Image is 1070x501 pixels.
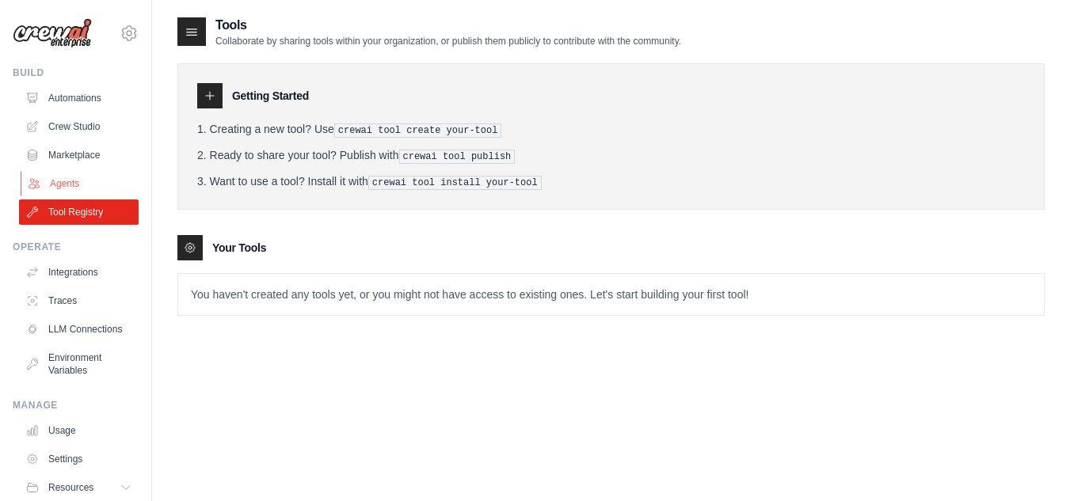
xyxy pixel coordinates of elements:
li: Want to use a tool? Install it with [197,173,1025,190]
img: Logo [13,18,92,48]
pre: crewai tool install your-tool [368,176,542,190]
span: Resources [48,481,93,494]
h2: Tools [215,16,681,35]
p: You haven't created any tools yet, or you might not have access to existing ones. Let's start bui... [178,274,1044,315]
div: Build [13,66,139,79]
div: Manage [13,399,139,412]
div: Operate [13,241,139,253]
a: Tool Registry [19,199,139,225]
pre: crewai tool create your-tool [334,123,502,138]
p: Collaborate by sharing tools within your organization, or publish them publicly to contribute wit... [215,35,681,47]
a: Settings [19,446,139,472]
h3: Your Tools [212,240,266,256]
li: Ready to share your tool? Publish with [197,147,1025,164]
a: Automations [19,85,139,111]
button: Resources [19,475,139,500]
a: Agents [21,171,140,196]
a: Usage [19,418,139,443]
h3: Getting Started [232,88,309,104]
a: Crew Studio [19,114,139,139]
a: Integrations [19,260,139,285]
pre: crewai tool publish [399,150,516,164]
a: LLM Connections [19,317,139,342]
li: Creating a new tool? Use [197,121,1025,138]
a: Environment Variables [19,345,139,383]
a: Traces [19,288,139,313]
a: Marketplace [19,142,139,168]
